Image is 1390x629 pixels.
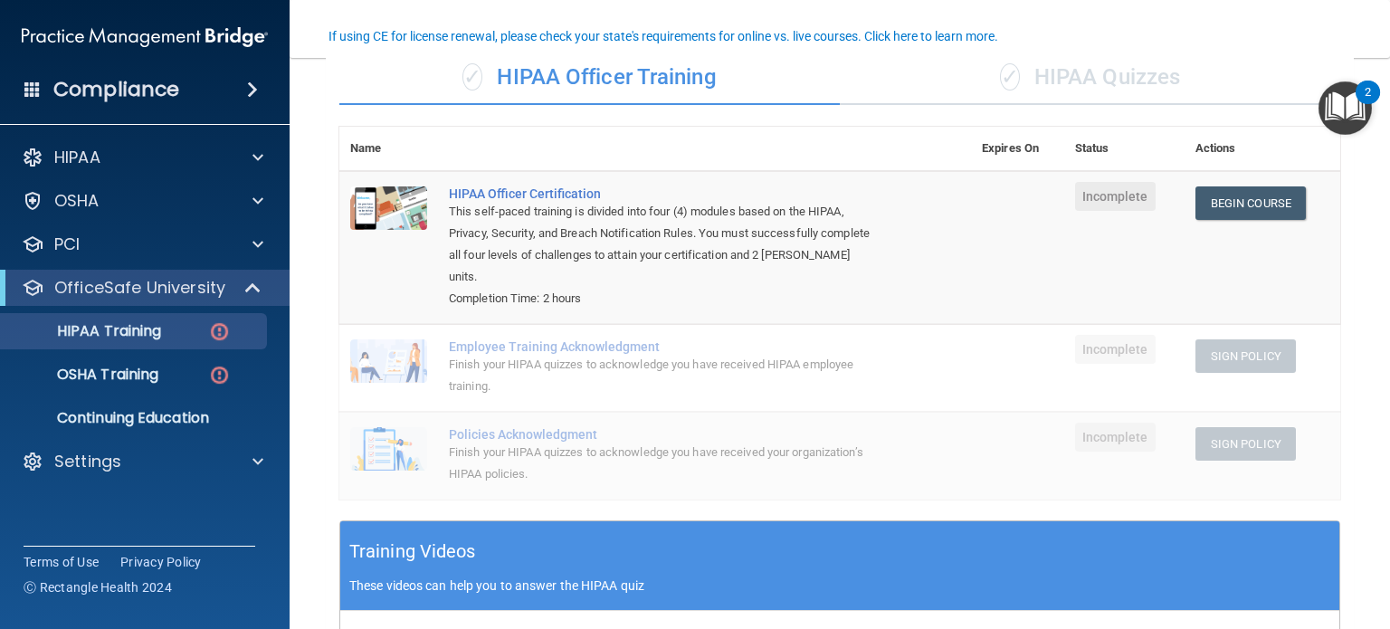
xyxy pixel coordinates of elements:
[53,77,179,102] h4: Compliance
[349,578,1330,593] p: These videos can help you to answer the HIPAA quiz
[1075,335,1156,364] span: Incomplete
[1075,182,1156,211] span: Incomplete
[24,553,99,571] a: Terms of Use
[22,451,263,472] a: Settings
[1319,81,1372,135] button: Open Resource Center, 2 new notifications
[449,442,881,485] div: Finish your HIPAA quizzes to acknowledge you have received your organization’s HIPAA policies.
[208,364,231,386] img: danger-circle.6113f641.png
[449,427,881,442] div: Policies Acknowledgment
[349,536,476,567] h5: Training Videos
[54,147,100,168] p: HIPAA
[449,186,881,201] a: HIPAA Officer Certification
[22,233,263,255] a: PCI
[54,277,225,299] p: OfficeSafe University
[54,233,80,255] p: PCI
[12,322,161,340] p: HIPAA Training
[971,127,1064,171] th: Expires On
[339,51,840,105] div: HIPAA Officer Training
[12,409,259,427] p: Continuing Education
[339,127,438,171] th: Name
[449,339,881,354] div: Employee Training Acknowledgment
[1195,339,1296,373] button: Sign Policy
[22,19,268,55] img: PMB logo
[24,578,172,596] span: Ⓒ Rectangle Health 2024
[1000,63,1020,91] span: ✓
[54,451,121,472] p: Settings
[326,27,1001,45] button: If using CE for license renewal, please check your state's requirements for online vs. live cours...
[1195,186,1306,220] a: Begin Course
[22,277,262,299] a: OfficeSafe University
[1195,427,1296,461] button: Sign Policy
[22,190,263,212] a: OSHA
[840,51,1340,105] div: HIPAA Quizzes
[462,63,482,91] span: ✓
[1365,92,1371,116] div: 2
[449,354,881,397] div: Finish your HIPAA quizzes to acknowledge you have received HIPAA employee training.
[449,288,881,310] div: Completion Time: 2 hours
[328,30,998,43] div: If using CE for license renewal, please check your state's requirements for online vs. live cours...
[12,366,158,384] p: OSHA Training
[208,320,231,343] img: danger-circle.6113f641.png
[1075,423,1156,452] span: Incomplete
[120,553,202,571] a: Privacy Policy
[22,147,263,168] a: HIPAA
[449,201,881,288] div: This self-paced training is divided into four (4) modules based on the HIPAA, Privacy, Security, ...
[1064,127,1185,171] th: Status
[1185,127,1340,171] th: Actions
[54,190,100,212] p: OSHA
